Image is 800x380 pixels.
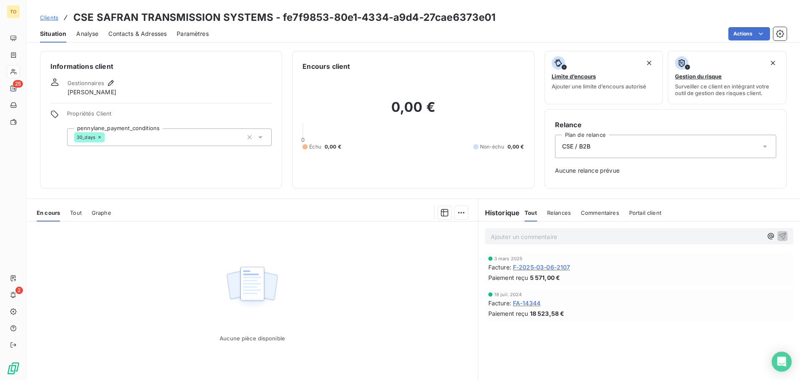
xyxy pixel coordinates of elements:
span: 0,00 € [325,143,341,151]
span: 3 mars 2025 [494,256,523,261]
span: Clients [40,14,58,21]
button: Actions [728,27,770,40]
span: 0,00 € [507,143,524,151]
span: 2 [15,287,23,294]
button: Limite d’encoursAjouter une limite d’encours autorisé [545,51,663,104]
input: Ajouter une valeur [105,133,111,141]
span: Graphe [92,209,111,216]
span: Commentaires [581,209,619,216]
span: Tout [70,209,82,216]
h6: Historique [478,208,520,218]
span: Portail client [629,209,661,216]
h6: Encours client [302,61,350,71]
span: Paramètres [177,30,209,38]
span: 25 [13,80,23,88]
span: CSE / B2B [562,142,590,151]
button: Gestion du risqueSurveiller ce client en intégrant votre outil de gestion des risques client. [668,51,787,104]
span: 0 [301,136,305,143]
span: Ajouter une limite d’encours autorisé [552,83,646,90]
span: Paiement reçu [488,309,528,318]
span: Gestionnaires [67,80,104,86]
span: Aucune pièce disponible [220,335,285,342]
span: Relances [547,209,571,216]
h2: 0,00 € [302,99,524,124]
span: [PERSON_NAME] [67,88,116,96]
span: Gestion du risque [675,73,722,80]
span: Propriétés Client [67,110,272,122]
a: Clients [40,13,58,22]
span: 5 571,00 € [530,273,560,282]
div: Open Intercom Messenger [772,352,792,372]
span: 30_days [77,135,95,140]
span: F-2025-03-06-2107 [513,263,570,272]
div: TO [7,5,20,18]
span: 18 523,58 € [530,309,565,318]
span: Contacts & Adresses [108,30,167,38]
img: Logo LeanPay [7,362,20,375]
span: Surveiller ce client en intégrant votre outil de gestion des risques client. [675,83,780,96]
span: En cours [37,209,60,216]
h6: Informations client [50,61,272,71]
span: Non-échu [480,143,504,151]
span: Situation [40,30,66,38]
span: FA-14344 [513,299,540,307]
span: Tout [525,209,537,216]
span: Échu [309,143,321,151]
span: Analyse [76,30,98,38]
span: 18 juil. 2024 [494,292,522,297]
img: Empty state [225,262,279,314]
span: Limite d’encours [552,73,596,80]
span: Facture : [488,299,511,307]
span: Paiement reçu [488,273,528,282]
a: 25 [7,82,20,95]
span: Facture : [488,263,511,272]
span: Aucune relance prévue [555,166,776,175]
h6: Relance [555,120,776,130]
h3: CSE SAFRAN TRANSMISSION SYSTEMS - fe7f9853-80e1-4334-a9d4-27cae6373e01 [73,10,496,25]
